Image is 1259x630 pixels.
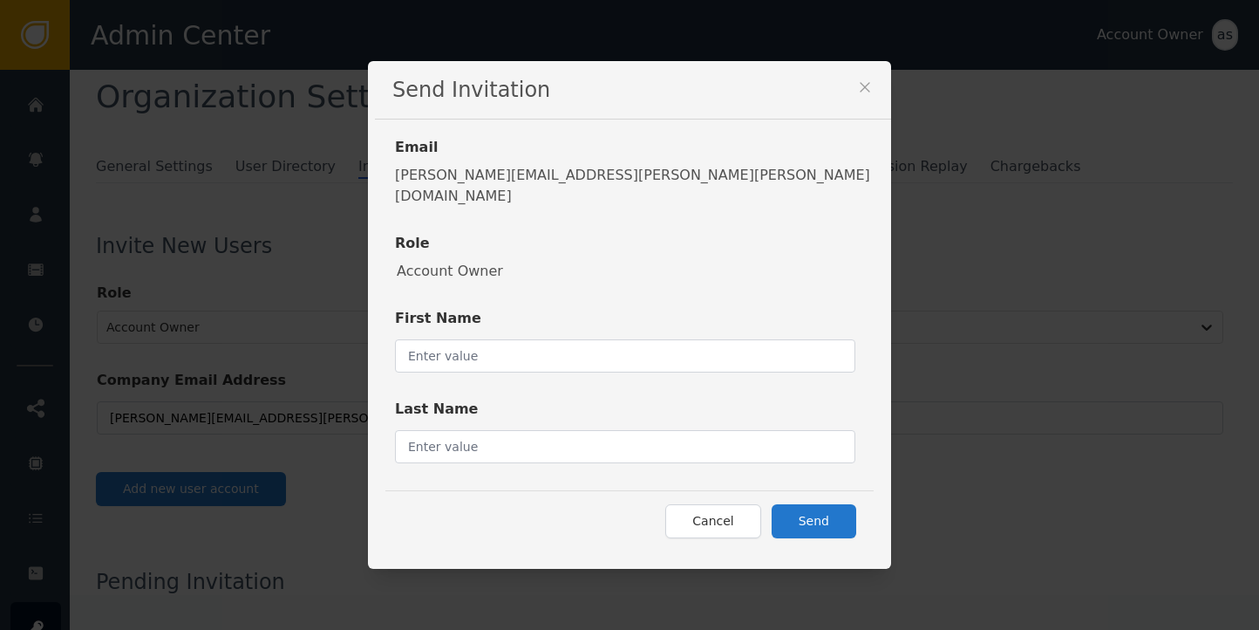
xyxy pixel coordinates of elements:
[772,504,856,538] button: Send
[397,261,864,282] div: Account Owner
[395,430,855,463] input: Enter value
[395,137,873,165] label: Email
[395,165,873,207] div: [PERSON_NAME][EMAIL_ADDRESS][PERSON_NAME][PERSON_NAME][DOMAIN_NAME]
[395,233,864,261] label: Role
[395,399,855,427] label: Last Name
[395,308,855,336] label: First Name
[375,61,891,120] div: Send Invitation
[395,339,855,373] input: Enter value
[665,504,760,538] button: Cancel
